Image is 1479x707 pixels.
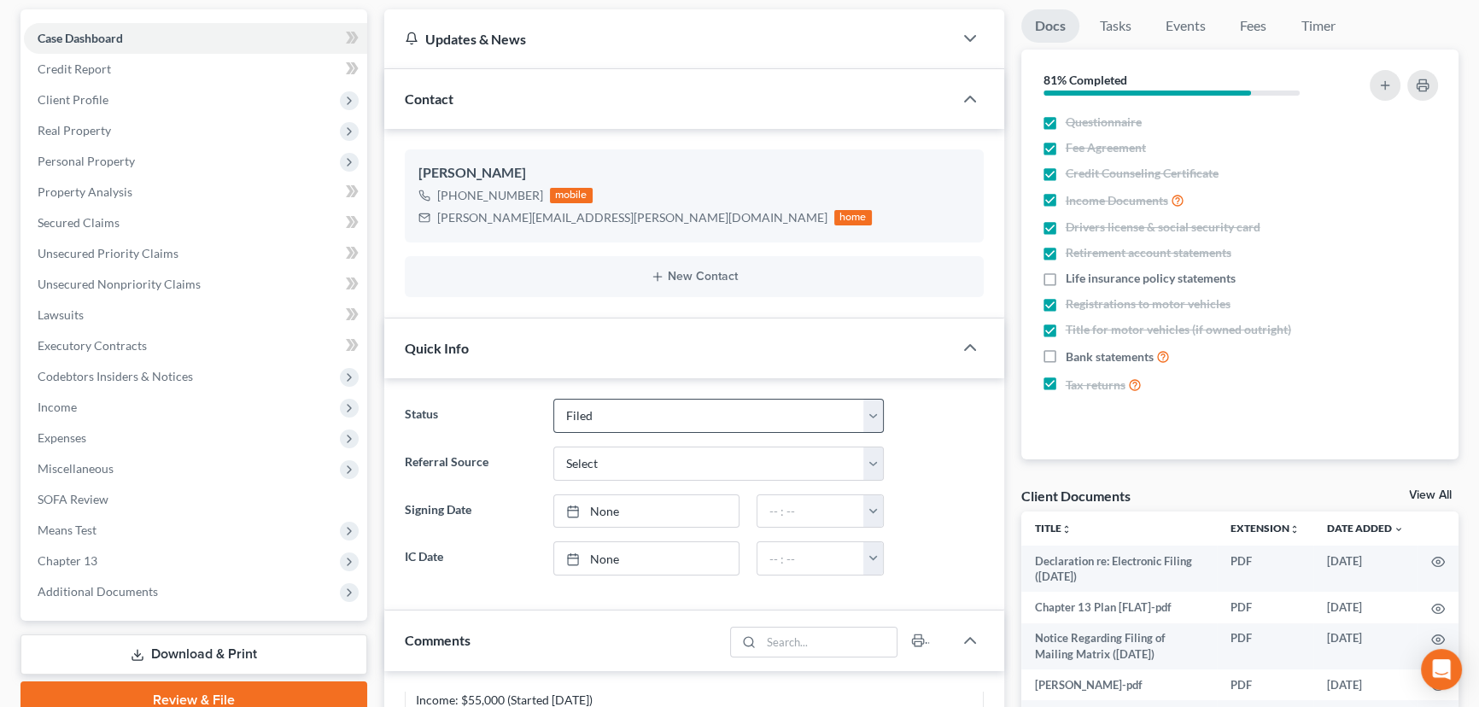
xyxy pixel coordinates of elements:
span: Contact [405,91,453,107]
td: [DATE] [1313,669,1418,700]
td: [DATE] [1313,623,1418,670]
div: [PERSON_NAME] [418,163,970,184]
label: IC Date [396,541,545,576]
i: unfold_more [1061,524,1072,535]
a: None [554,542,738,575]
a: Unsecured Priority Claims [24,238,367,269]
button: New Contact [418,270,970,283]
a: Fees [1226,9,1281,43]
span: Income Documents [1066,192,1168,209]
span: Expenses [38,430,86,445]
td: [PERSON_NAME]-pdf [1021,669,1218,700]
span: Comments [405,632,471,648]
span: Unsecured Priority Claims [38,246,178,260]
span: Secured Claims [38,215,120,230]
td: PDF [1217,623,1313,670]
td: Chapter 13 Plan [FLAT]-pdf [1021,592,1218,622]
div: [PERSON_NAME][EMAIL_ADDRESS][PERSON_NAME][DOMAIN_NAME] [437,209,827,226]
span: Lawsuits [38,307,84,322]
div: Updates & News [405,30,932,48]
span: Chapter 13 [38,553,97,568]
span: Means Test [38,523,96,537]
span: Title for motor vehicles (if owned outright) [1066,321,1291,338]
span: Miscellaneous [38,461,114,476]
span: Credit Counseling Certificate [1066,165,1219,182]
a: Unsecured Nonpriority Claims [24,269,367,300]
strong: 81% Completed [1043,73,1127,87]
span: Unsecured Nonpriority Claims [38,277,201,291]
span: Client Profile [38,92,108,107]
a: Lawsuits [24,300,367,330]
a: Docs [1021,9,1079,43]
a: SOFA Review [24,484,367,515]
a: None [554,495,738,528]
span: Bank statements [1066,348,1154,365]
a: Download & Print [20,634,367,675]
a: Titleunfold_more [1035,522,1072,535]
span: Case Dashboard [38,31,123,45]
a: View All [1409,489,1452,501]
input: Search... [761,628,897,657]
a: Timer [1288,9,1349,43]
a: Credit Report [24,54,367,85]
span: Additional Documents [38,584,158,599]
td: Declaration re: Electronic Filing ([DATE]) [1021,546,1218,593]
i: expand_more [1394,524,1404,535]
label: Referral Source [396,447,545,481]
span: Executory Contracts [38,338,147,353]
span: Fee Agreement [1066,139,1146,156]
a: Case Dashboard [24,23,367,54]
i: unfold_more [1289,524,1300,535]
label: Signing Date [396,494,545,529]
td: Notice Regarding Filing of Mailing Matrix ([DATE]) [1021,623,1218,670]
span: Drivers license & social security card [1066,219,1260,236]
span: Tax returns [1066,377,1125,394]
span: Life insurance policy statements [1066,270,1236,287]
a: Property Analysis [24,177,367,207]
span: Income [38,400,77,414]
span: SOFA Review [38,492,108,506]
span: Credit Report [38,61,111,76]
span: Retirement account statements [1066,244,1231,261]
div: mobile [550,188,593,203]
span: Registrations to motor vehicles [1066,295,1231,313]
div: home [834,210,872,225]
span: Property Analysis [38,184,132,199]
span: Real Property [38,123,111,137]
a: Date Added expand_more [1327,522,1404,535]
a: Extensionunfold_more [1231,522,1300,535]
input: -- : -- [757,542,865,575]
td: PDF [1217,546,1313,593]
label: Status [396,399,545,433]
td: PDF [1217,669,1313,700]
a: Events [1152,9,1219,43]
input: -- : -- [757,495,865,528]
td: PDF [1217,592,1313,622]
span: Questionnaire [1066,114,1142,131]
a: Tasks [1086,9,1145,43]
td: [DATE] [1313,546,1418,593]
div: Open Intercom Messenger [1421,649,1462,690]
td: [DATE] [1313,592,1418,622]
span: Quick Info [405,340,469,356]
a: Executory Contracts [24,330,367,361]
span: Personal Property [38,154,135,168]
div: Client Documents [1021,487,1131,505]
a: Secured Claims [24,207,367,238]
span: Codebtors Insiders & Notices [38,369,193,383]
div: [PHONE_NUMBER] [437,187,543,204]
